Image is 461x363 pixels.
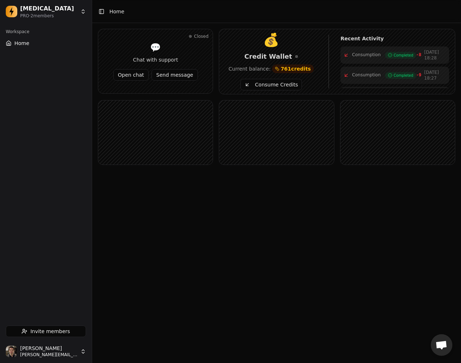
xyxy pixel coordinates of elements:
[281,65,311,72] span: 761 credits
[394,73,413,78] span: Completed
[3,37,89,49] button: Home
[6,326,86,337] button: Invite members
[6,346,17,357] img: Jonathan Beurel
[30,328,70,335] span: Invite members
[3,26,89,37] div: Workspace
[416,72,421,78] span: -9
[244,51,292,62] span: Credit Wallet
[352,72,380,79] span: Consumption
[229,65,271,72] span: Current balance:
[20,352,77,358] span: [PERSON_NAME][EMAIL_ADDRESS][DOMAIN_NAME]
[416,52,421,58] span: -8
[240,79,302,90] button: Consume Credits
[20,13,77,19] div: PRO · 2 member s
[113,69,149,81] button: Open chat
[394,53,413,58] span: Completed
[6,6,17,17] img: Dopamine
[424,70,446,81] span: [DATE] 18:27
[3,343,89,360] button: Jonathan Beurel[PERSON_NAME][PERSON_NAME][EMAIL_ADDRESS][DOMAIN_NAME]
[295,55,298,58] div: Real-time updates disconnected
[109,8,124,15] span: Home
[109,8,124,15] nav: breadcrumb
[424,49,446,61] span: [DATE] 18:28
[152,69,198,81] button: Send message
[20,345,77,352] span: [PERSON_NAME]
[225,33,317,47] div: 💰
[113,56,198,63] div: Chat with support
[3,3,89,20] button: Dopamine[MEDICAL_DATA]PRO·2members
[14,40,29,47] span: Home
[20,4,77,13] div: [MEDICAL_DATA]
[113,42,198,53] div: 💬
[431,334,452,356] div: Open chat
[340,35,449,42] h4: Recent Activity
[352,52,380,59] span: Consumption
